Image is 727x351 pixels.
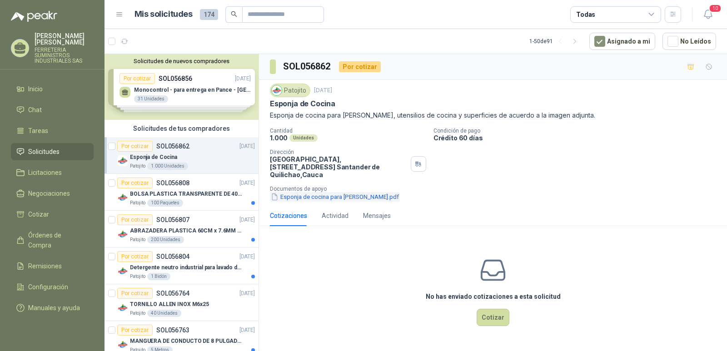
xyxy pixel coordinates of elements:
[322,211,349,221] div: Actividad
[28,188,70,198] span: Negociaciones
[156,180,189,186] p: SOL056808
[11,11,57,22] img: Logo peakr
[28,126,48,136] span: Tareas
[28,209,49,219] span: Cotizar
[11,278,94,296] a: Configuración
[270,128,426,134] p: Cantidad
[105,120,259,137] div: Solicitudes de tus compradores
[270,186,723,192] p: Documentos de apoyo
[239,216,255,224] p: [DATE]
[272,85,282,95] img: Company Logo
[283,59,332,74] h3: SOL056862
[105,54,259,120] div: Solicitudes de nuevos compradoresPor cotizarSOL056856[DATE] Monocontrol - para entrega en Pance -...
[147,310,181,317] div: 40 Unidades
[576,10,595,20] div: Todas
[477,309,509,326] button: Cotizar
[130,190,243,198] p: BOLSA PLASTICA TRANSPARENTE DE 40*60 CMS
[117,192,128,203] img: Company Logo
[11,206,94,223] a: Cotizar
[130,273,145,280] p: Patojito
[11,80,94,98] a: Inicio
[231,11,237,17] span: search
[130,227,243,235] p: ABRAZADERA PLASTICA 60CM x 7.6MM ANCHA
[289,134,318,142] div: Unidades
[433,134,723,142] p: Crédito 60 días
[11,101,94,119] a: Chat
[117,339,128,350] img: Company Logo
[662,33,716,50] button: No Leídos
[270,99,335,109] p: Esponja de Cocina
[11,299,94,316] a: Manuales y ayuda
[529,34,582,49] div: 1 - 50 de 91
[270,192,400,202] button: Esponja de cocina para [PERSON_NAME].pdf
[105,211,259,247] a: Por cotizarSOL056807[DATE] Company LogoABRAZADERA PLASTICA 60CM x 7.6MM ANCHAPatojito200 Unidades
[270,211,307,221] div: Cotizaciones
[156,290,189,297] p: SOL056764
[130,310,145,317] p: Patojito
[105,284,259,321] a: Por cotizarSOL056764[DATE] Company LogoTORNILLO ALLEN INOX M6x25Patojito40 Unidades
[426,292,561,302] h3: No has enviado cotizaciones a esta solicitud
[105,247,259,284] a: Por cotizarSOL056804[DATE] Company LogoDetergente neutro industrial para lavado de tanques y maqu...
[28,303,80,313] span: Manuales y ayuda
[239,179,255,188] p: [DATE]
[117,288,153,299] div: Por cotizar
[117,155,128,166] img: Company Logo
[200,9,218,20] span: 174
[11,227,94,254] a: Órdenes de Compra
[130,236,145,243] p: Patojito
[314,86,332,95] p: [DATE]
[35,47,94,64] p: FERRETERIA SUMINISTROS INDUSTRIALES SAS
[130,163,145,170] p: Patojito
[147,236,184,243] div: 200 Unidades
[134,8,193,21] h1: Mis solicitudes
[28,147,60,157] span: Solicitudes
[589,33,655,50] button: Asignado a mi
[270,155,407,178] p: [GEOGRAPHIC_DATA], [STREET_ADDRESS] Santander de Quilichao , Cauca
[239,326,255,335] p: [DATE]
[117,178,153,188] div: Por cotizar
[130,263,243,272] p: Detergente neutro industrial para lavado de tanques y maquinas.
[117,141,153,152] div: Por cotizar
[28,84,43,94] span: Inicio
[28,105,42,115] span: Chat
[363,211,391,221] div: Mensajes
[156,327,189,333] p: SOL056763
[156,253,189,260] p: SOL056804
[108,58,255,64] button: Solicitudes de nuevos compradores
[700,6,716,23] button: 10
[147,273,170,280] div: 1 Bidón
[130,337,243,346] p: MANGUERA DE CONDUCTO DE 8 PULGADAS DE ALAMBRE DE ACERO PU
[105,174,259,211] a: Por cotizarSOL056808[DATE] Company LogoBOLSA PLASTICA TRANSPARENTE DE 40*60 CMSPatojito100 Paquetes
[11,122,94,139] a: Tareas
[117,325,153,336] div: Por cotizar
[130,300,209,309] p: TORNILLO ALLEN INOX M6x25
[11,143,94,160] a: Solicitudes
[28,230,85,250] span: Órdenes de Compra
[28,261,62,271] span: Remisiones
[339,61,381,72] div: Por cotizar
[117,214,153,225] div: Por cotizar
[35,33,94,45] p: [PERSON_NAME] [PERSON_NAME]
[105,137,259,174] a: Por cotizarSOL056862[DATE] Company LogoEsponja de CocinaPatojito1.000 Unidades
[11,257,94,275] a: Remisiones
[156,143,189,149] p: SOL056862
[156,217,189,223] p: SOL056807
[239,252,255,261] p: [DATE]
[117,302,128,313] img: Company Logo
[239,289,255,298] p: [DATE]
[147,163,188,170] div: 1.000 Unidades
[11,185,94,202] a: Negociaciones
[147,199,183,207] div: 100 Paquetes
[270,134,288,142] p: 1.000
[117,251,153,262] div: Por cotizar
[117,266,128,277] img: Company Logo
[130,199,145,207] p: Patojito
[28,168,62,178] span: Licitaciones
[270,84,310,97] div: Patojito
[239,142,255,151] p: [DATE]
[433,128,723,134] p: Condición de pago
[28,282,68,292] span: Configuración
[11,164,94,181] a: Licitaciones
[270,149,407,155] p: Dirección
[270,110,716,120] p: Esponja de cocina para [PERSON_NAME], utensilios de cocina y superficies de acuerdo a la imagen a...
